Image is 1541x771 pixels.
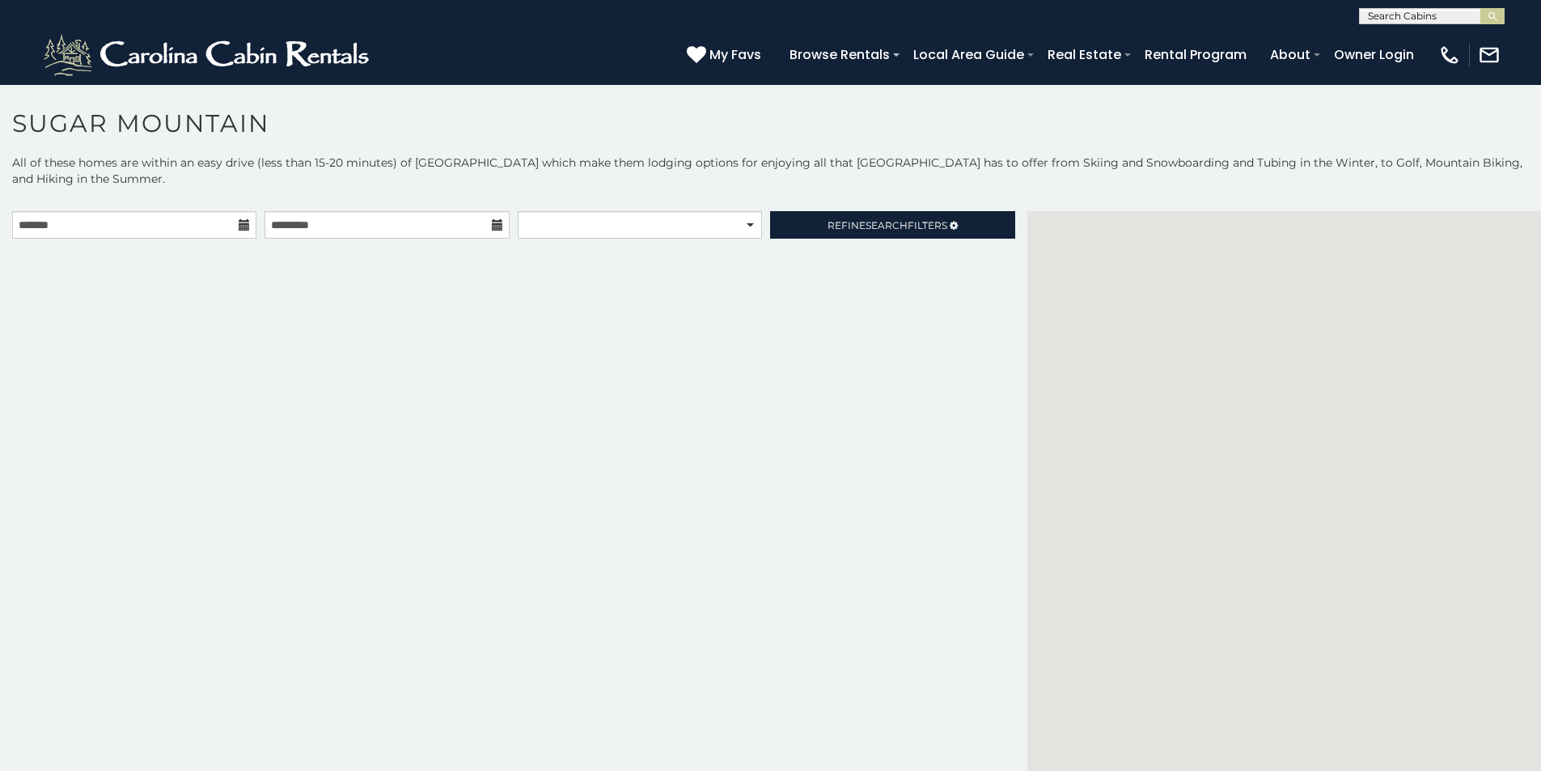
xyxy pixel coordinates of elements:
img: mail-regular-white.png [1478,44,1501,66]
a: Browse Rentals [781,40,898,69]
img: White-1-2.png [40,31,376,79]
span: Search [866,219,908,231]
a: Real Estate [1039,40,1129,69]
a: Owner Login [1326,40,1422,69]
img: phone-regular-white.png [1438,44,1461,66]
a: Local Area Guide [905,40,1032,69]
span: My Favs [709,44,761,65]
a: Rental Program [1137,40,1255,69]
a: About [1262,40,1319,69]
span: Refine Filters [828,219,947,231]
a: My Favs [687,44,765,66]
a: RefineSearchFilters [770,211,1014,239]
